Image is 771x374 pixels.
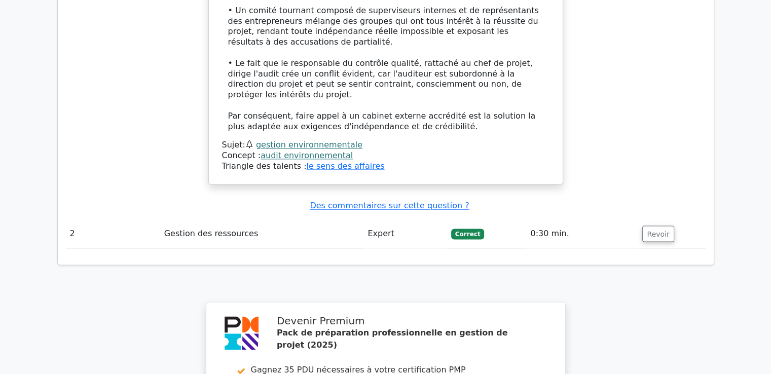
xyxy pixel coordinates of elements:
[70,229,75,238] font: 2
[228,111,536,131] font: Par conséquent, faire appel à un cabinet externe accrédité est la solution la plus adaptée aux ex...
[256,140,362,149] a: gestion environnementale
[306,161,384,171] a: le sens des affaires
[647,230,669,238] font: Revoir
[222,151,261,160] font: Concept :
[164,229,259,238] font: Gestion des ressources
[455,231,481,238] font: Correct
[228,6,539,47] font: • Un comité tournant composé de superviseurs internes et de représentants des entrepreneurs mélan...
[222,140,245,149] font: Sujet:
[222,161,307,171] font: Triangle des talents :
[228,58,533,99] font: • Le fait que le responsable du contrôle qualité, rattaché au chef de projet, dirige l'audit crée...
[530,229,569,238] font: 0:30 min.
[642,226,674,242] button: Revoir
[368,229,394,238] font: Expert
[261,151,353,160] a: audit environnemental
[310,201,469,210] a: Des commentaires sur cette question ?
